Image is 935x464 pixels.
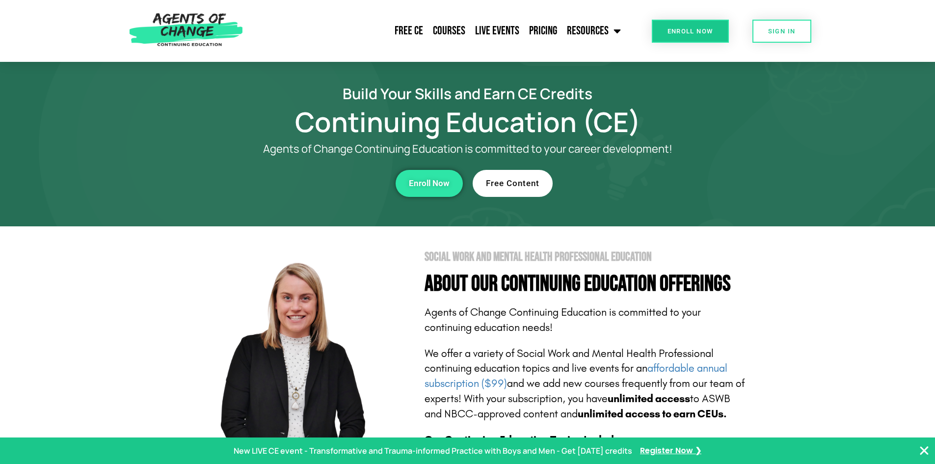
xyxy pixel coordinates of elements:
a: SIGN IN [752,20,811,43]
p: We offer a variety of Social Work and Mental Health Professional continuing education topics and ... [425,346,748,422]
span: Enroll Now [409,179,450,188]
h4: About Our Continuing Education Offerings [425,273,748,295]
p: New LIVE CE event - Transformative and Trauma-informed Practice with Boys and Men - Get [DATE] cr... [234,444,632,458]
p: Agents of Change Continuing Education is committed to your career development! [227,143,708,155]
span: Free Content [486,179,539,188]
h2: Social Work and Mental Health Professional Education [425,251,748,263]
a: Enroll Now [396,170,463,197]
a: Pricing [524,19,562,43]
b: unlimited access [608,392,690,405]
b: Our Continuing Education Topics Include: [425,434,623,446]
a: Enroll Now [652,20,729,43]
a: Live Events [470,19,524,43]
b: unlimited access to earn CEUs. [578,408,727,420]
span: Enroll Now [668,28,713,34]
span: Agents of Change Continuing Education is committed to your continuing education needs! [425,306,701,334]
a: Resources [562,19,626,43]
a: Free CE [390,19,428,43]
a: Register Now ❯ [640,444,701,458]
a: Courses [428,19,470,43]
h1: Continuing Education (CE) [188,110,748,133]
nav: Menu [248,19,626,43]
h2: Build Your Skills and Earn CE Credits [188,86,748,101]
span: SIGN IN [768,28,796,34]
a: Free Content [473,170,553,197]
button: Close Banner [918,445,930,457]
